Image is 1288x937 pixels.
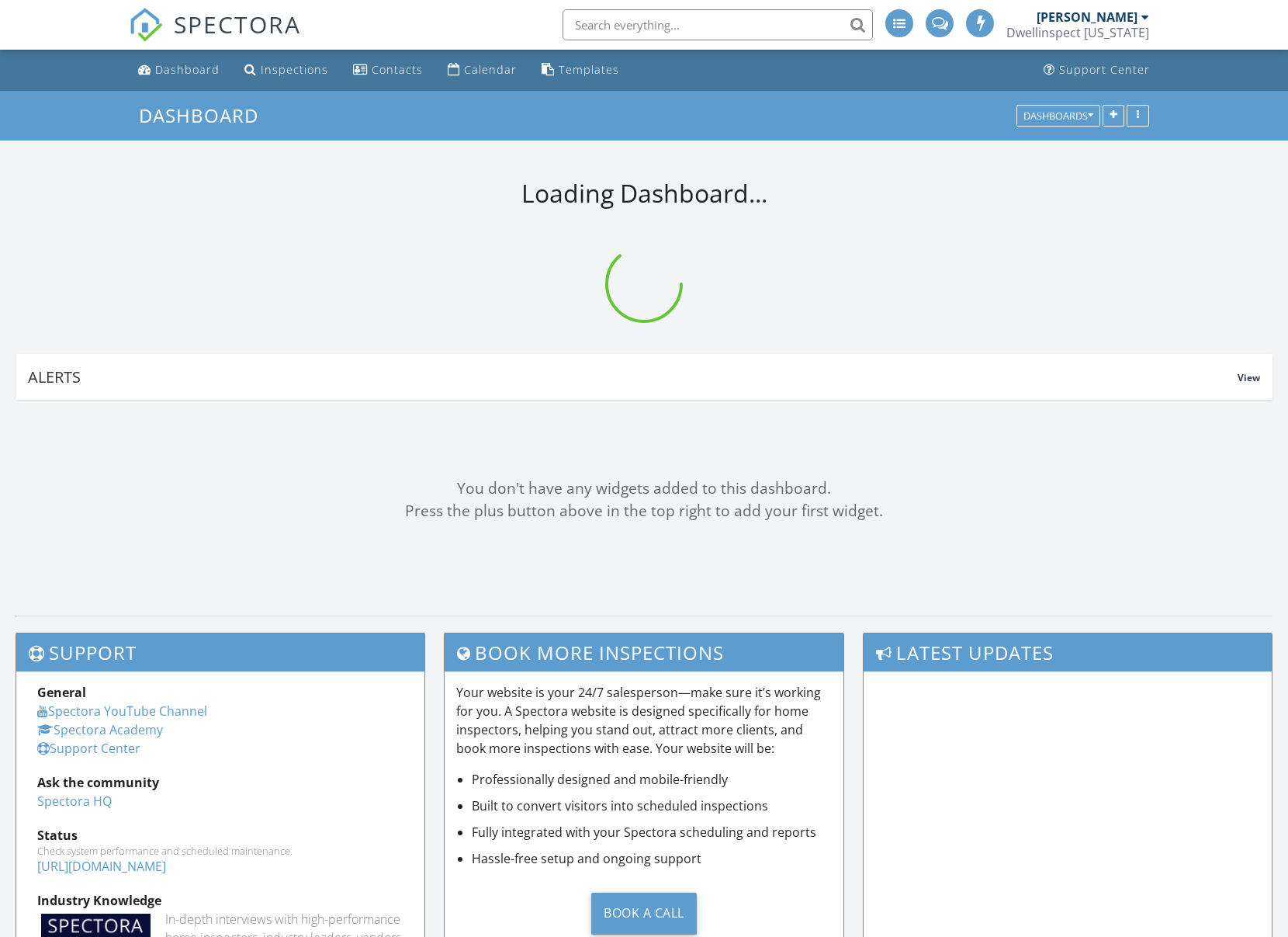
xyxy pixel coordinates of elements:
[37,773,403,792] div: Ask the community
[441,56,523,85] a: Calendar
[37,891,403,910] div: Industry Knowledge
[37,845,403,857] div: Check system performance and scheduled maintenance.
[1023,110,1093,121] div: Dashboards
[37,703,207,720] a: Spectora YouTube Channel
[261,62,328,77] div: Inspections
[445,633,843,672] h3: Book More Inspections
[37,740,140,757] a: Support Center
[16,477,1272,500] div: You don't have any widgets added to this dashboard.
[1059,62,1150,77] div: Support Center
[155,62,220,77] div: Dashboard
[37,793,112,810] a: Spectora HQ
[129,8,163,42] img: The Best Home Inspection Software - Spectora
[1238,371,1260,384] span: View
[37,684,86,701] strong: General
[174,8,301,40] span: SPECTORA
[472,849,832,868] li: Hassle-free setup and ongoing support
[16,633,424,672] h3: Support
[132,56,226,85] a: Dashboard
[464,62,517,77] div: Calendar
[456,683,832,758] p: Your website is your 24/7 salesperson—make sure it’s working for you. A Spectora website is desig...
[238,56,334,85] a: Inspections
[563,9,873,40] input: Search everything...
[472,796,832,815] li: Built to convert visitors into scheduled inspections
[559,62,619,77] div: Templates
[28,366,1238,387] div: Alerts
[37,721,163,738] a: Spectora Academy
[472,823,832,842] li: Fully integrated with your Spectora scheduling and reports
[472,770,832,789] li: Professionally designed and mobile-friendly
[129,21,301,54] a: SPECTORA
[372,62,423,77] div: Contacts
[591,893,697,935] div: Book a Call
[1016,105,1100,127] button: Dashboards
[37,858,166,875] a: [URL][DOMAIN_NAME]
[16,500,1272,522] div: Press the plus button above in the top right to add your first widget.
[139,102,272,128] a: Dashboard
[1037,56,1156,85] a: Support Center
[1037,9,1137,25] div: [PERSON_NAME]
[535,56,625,85] a: Templates
[347,56,429,85] a: Contacts
[864,633,1272,672] h3: Latest Updates
[1006,25,1149,40] div: Dwellinspect Arizona
[37,826,403,845] div: Status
